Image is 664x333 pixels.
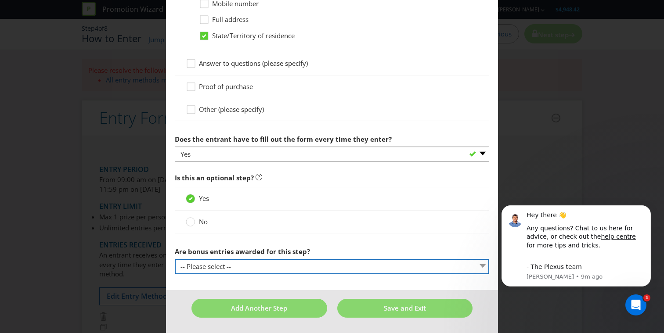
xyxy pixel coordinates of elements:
button: Add Another Step [191,299,327,318]
span: Are bonus entries awarded for this step? [175,247,310,256]
span: Full address [212,15,249,24]
span: 1 [643,294,650,301]
span: Is this an optional step? [175,173,254,182]
span: Save and Exit [384,304,426,312]
span: Answer to questions (please specify) [199,59,308,68]
span: Add Another Step [231,304,287,312]
span: No [199,217,208,226]
span: Proof of purchase [199,82,253,91]
span: State/Territory of residence [212,31,295,40]
span: Does the entrant have to fill out the form every time they enter? [175,135,392,143]
span: Yes [199,194,209,203]
iframe: Intercom live chat [625,294,646,315]
button: Save and Exit [337,299,473,318]
span: Other (please specify) [199,105,264,114]
iframe: Intercom notifications message [488,197,664,292]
